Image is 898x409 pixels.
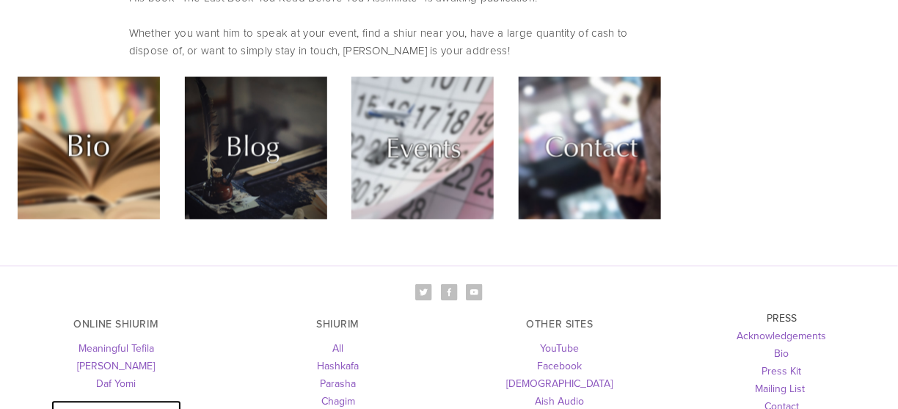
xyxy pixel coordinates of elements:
[321,394,355,409] a: Chagim
[762,364,802,379] a: Press Kit
[317,359,359,374] a: Hashkafa
[18,319,215,331] h3: ONLINE SHIURIM
[129,24,660,59] p: Whether you want him to speak at your event, find a shiur near you, have a large quantity of cash...
[461,319,659,331] h3: OTHER SITES
[775,347,789,361] a: Bio
[541,341,580,356] a: YouTube
[737,329,827,344] a: Acknowledgements
[536,394,585,409] a: Aish Audio
[538,359,583,374] a: Facebook
[240,319,437,331] h3: SHIURIM
[79,341,154,356] a: Meaningful Tefila
[332,341,343,356] a: All
[507,377,613,391] a: [DEMOGRAPHIC_DATA]
[96,377,136,391] a: Daf Yomi
[320,377,356,391] a: Parasha
[77,359,155,374] a: [PERSON_NAME]
[756,382,806,397] a: Mailing List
